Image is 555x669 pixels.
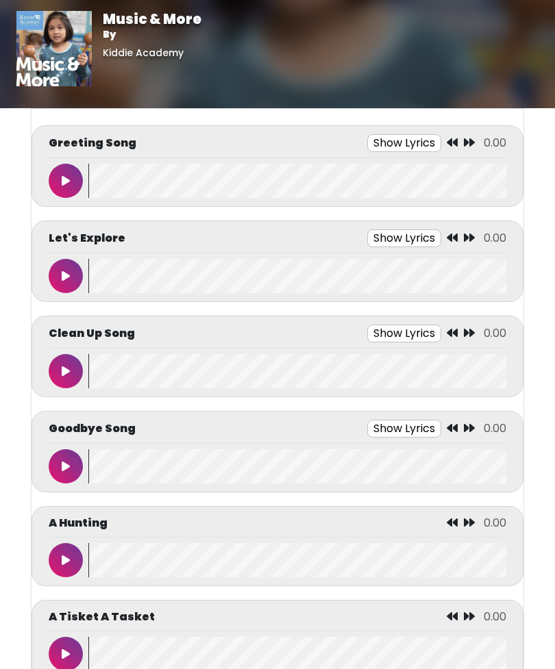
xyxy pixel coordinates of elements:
h1: Music & More [103,11,201,27]
img: 01vrkzCYTteBT1eqlInO [16,11,92,86]
p: By [103,27,201,42]
button: Show Lyrics [367,229,441,247]
span: 0.00 [484,609,506,624]
p: Goodbye Song [49,420,136,437]
p: Let's Explore [49,230,125,247]
p: Clean Up Song [49,325,135,342]
p: A Hunting [49,515,108,531]
p: A Tisket A Tasket [49,609,155,625]
p: Greeting Song [49,135,136,151]
button: Show Lyrics [367,134,441,152]
button: Show Lyrics [367,325,441,342]
span: 0.00 [484,420,506,436]
span: 0.00 [484,230,506,246]
span: 0.00 [484,515,506,531]
button: Show Lyrics [367,420,441,438]
span: 0.00 [484,135,506,151]
h6: Kiddie Academy [103,47,201,59]
span: 0.00 [484,325,506,341]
